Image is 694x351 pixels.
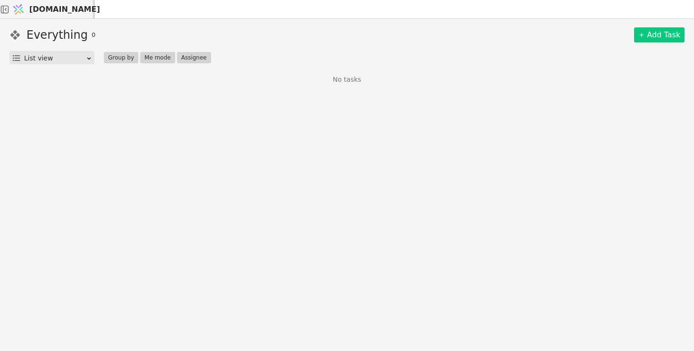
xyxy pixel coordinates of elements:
img: Logo [11,0,25,18]
button: Group by [104,52,138,63]
div: List view [24,51,86,65]
h1: Everything [26,26,88,43]
span: [DOMAIN_NAME] [29,4,100,15]
p: No tasks [333,75,361,85]
button: Assignee [177,52,211,63]
a: [DOMAIN_NAME] [9,0,94,18]
span: 0 [92,30,95,40]
a: Add Task [634,27,685,43]
button: Me mode [140,52,175,63]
